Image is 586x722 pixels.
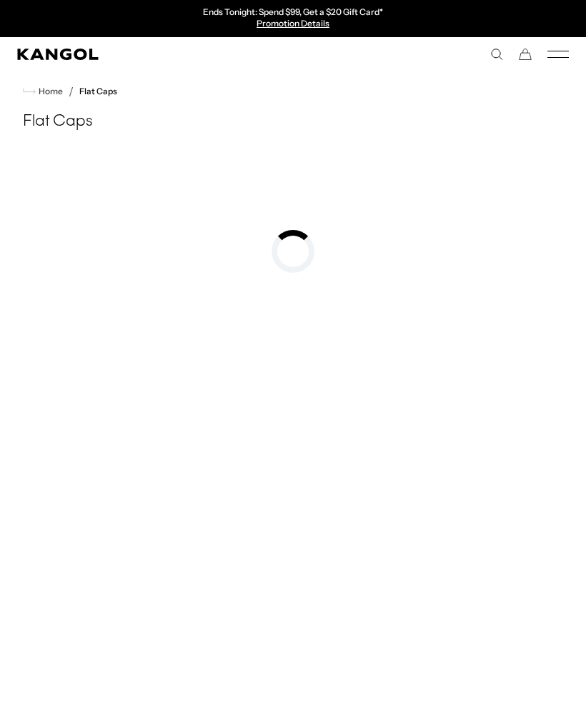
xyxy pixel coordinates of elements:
[146,7,440,30] div: Announcement
[146,7,440,30] slideshow-component: Announcement bar
[547,48,569,61] button: Mobile Menu
[17,111,569,133] h1: Flat Caps
[36,86,63,96] span: Home
[519,48,532,61] button: Cart
[63,83,74,100] li: /
[23,85,63,98] a: Home
[79,86,117,96] a: Flat Caps
[146,7,440,30] div: 1 of 2
[203,7,383,19] p: Ends Tonight: Spend $99, Get a $20 Gift Card*
[17,49,293,60] a: Kangol
[490,48,503,61] summary: Search here
[257,18,329,29] a: Promotion Details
